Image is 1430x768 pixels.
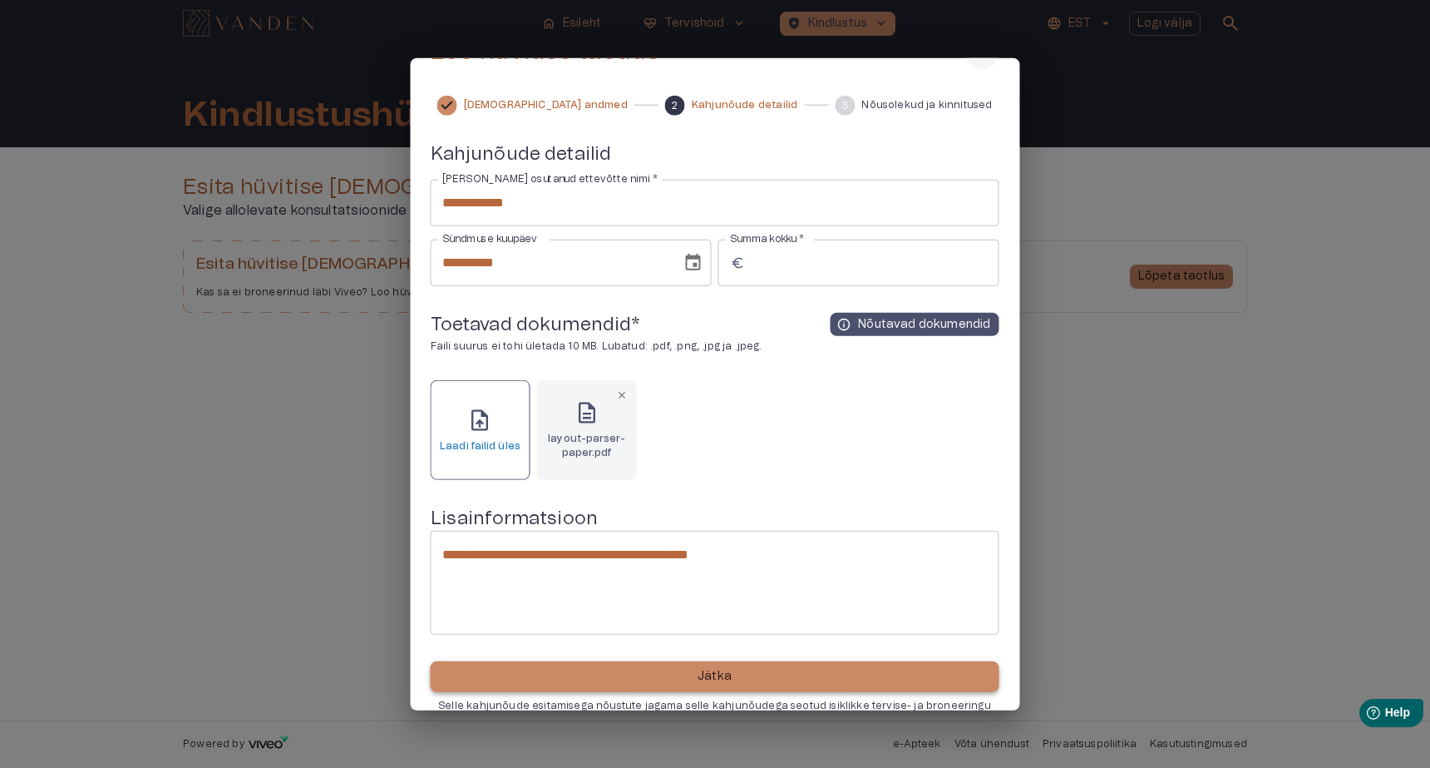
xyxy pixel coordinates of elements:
h6: Laadi failid üles [440,439,520,453]
text: 3 [841,100,848,110]
span: Nõusolekud ja kinnitused [861,98,992,112]
label: Summa kokku [730,231,804,245]
span: upload_file [467,408,492,433]
label: [PERSON_NAME] osutanud ettevõtte nimi [442,171,658,186]
h3: Loo hüvitise taotlus [431,37,660,67]
label: Sündmuse kuupäev [442,231,537,245]
span: close [973,42,993,62]
h5: Kahjunõude detailid [431,141,999,166]
button: infoNõutavad dokumendid [830,312,999,335]
h5: Toetavad dokumendid * [431,312,762,336]
text: 2 [672,100,678,110]
button: Choose date, selected date is 5. sept 2025 [677,245,710,279]
span: description [574,400,599,425]
p: Nõutavad dokumendid [858,315,990,332]
button: Jätka [431,661,999,692]
h5: Lisainformatsioon [431,507,999,531]
p: Jätka [698,668,732,686]
p: Selle kahjunõude esitamisega nõustute jagama selle kahjunõudega seotud isiklikke tervise- ja bron... [431,699,999,727]
button: sulge menüü [966,35,999,68]
iframe: Help widget launcher [1300,692,1430,739]
span: close [615,389,629,402]
p: Faili suurus ei tohi ületada 10 MB. Lubatud: .pdf, .png, .jpg ja .jpeg. [431,339,762,354]
span: info [836,316,851,331]
span: Kahjunõude detailid [692,98,797,112]
span: [DEMOGRAPHIC_DATA] andmed [464,98,628,112]
span: euro_symbol [730,255,745,270]
h6: layout-parser-paper.pdf [544,432,630,460]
